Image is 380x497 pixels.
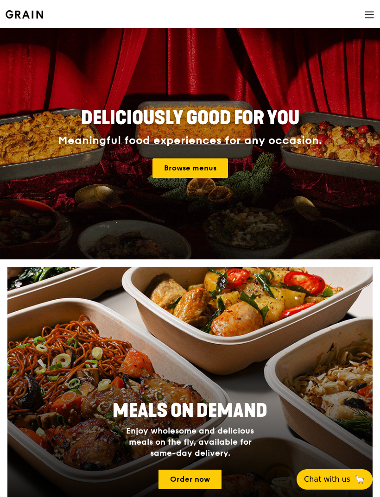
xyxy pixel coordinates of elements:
[113,400,267,422] span: Meals On Demand
[81,107,299,129] span: Deliciously good for you
[152,158,228,178] a: Browse menus
[6,10,43,19] img: Grain
[304,474,350,485] span: Chat with us
[297,469,373,490] button: Chat with us🦙
[158,470,222,489] a: Order now
[47,134,333,147] div: Meaningful food experiences for any occasion.
[126,426,254,458] span: Enjoy wholesome and delicious meals on the fly, available for same-day delivery.
[354,474,365,485] span: 🦙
